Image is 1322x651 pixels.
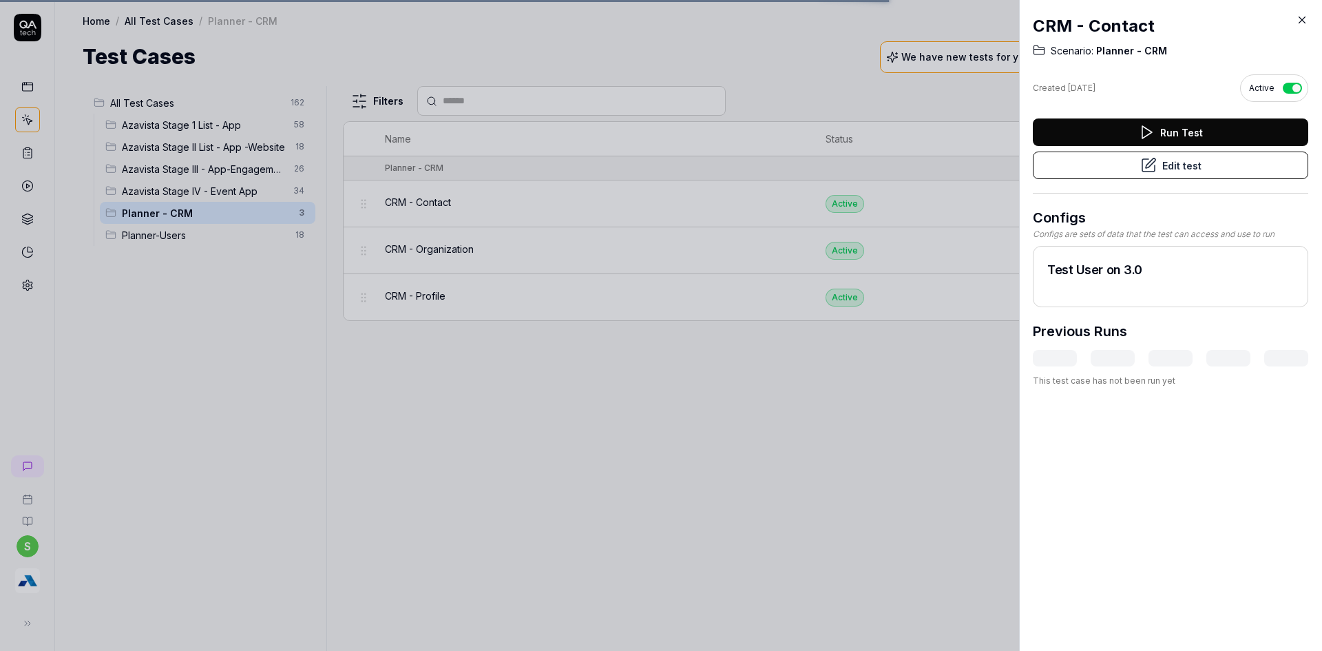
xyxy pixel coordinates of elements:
h3: Previous Runs [1033,321,1127,342]
span: Scenario: [1051,44,1093,58]
h2: Test User on 3.0 [1047,260,1294,279]
div: This test case has not been run yet [1033,375,1308,387]
div: Configs are sets of data that the test can access and use to run [1033,228,1308,240]
span: Active [1249,82,1274,94]
span: Planner - CRM [1093,44,1167,58]
button: Run Test [1033,118,1308,146]
time: [DATE] [1068,83,1095,93]
div: Created [1033,82,1095,94]
button: Edit test [1033,152,1308,179]
h3: Configs [1033,207,1308,228]
h2: CRM - Contact [1033,14,1308,39]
